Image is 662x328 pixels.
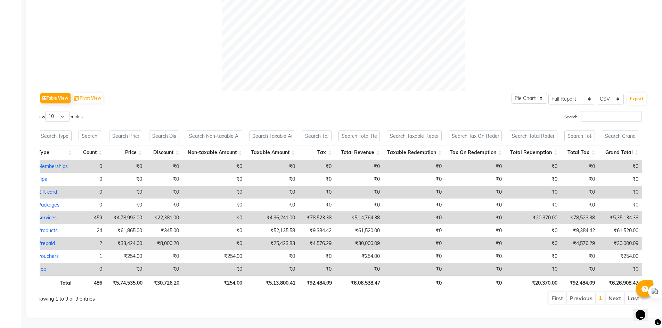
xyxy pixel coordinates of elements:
[249,131,295,141] input: Search Taxable Amount
[383,186,445,199] td: ₹0
[75,211,106,224] td: 459
[182,224,245,237] td: ₹0
[561,145,598,160] th: Total Tax: activate to sort column ascending
[246,276,299,289] th: ₹5,13,800.41
[383,250,445,263] td: ₹0
[149,131,179,141] input: Search Discount
[75,186,106,199] td: 0
[445,160,505,173] td: ₹0
[299,199,335,211] td: ₹0
[146,211,182,224] td: ₹22,381.00
[335,237,383,250] td: ₹30,000.09
[505,211,561,224] td: ₹20,370.00
[505,224,561,237] td: ₹0
[598,145,642,160] th: Grand Total: activate to sort column ascending
[106,186,146,199] td: ₹0
[75,276,106,289] th: 486
[106,224,146,237] td: ₹61,865.00
[106,199,146,211] td: ₹0
[445,250,505,263] td: ₹0
[106,237,146,250] td: ₹33,424.00
[146,199,182,211] td: ₹0
[335,211,383,224] td: ₹5,14,764.38
[598,199,642,211] td: ₹0
[598,250,642,263] td: ₹254.00
[602,131,638,141] input: Search Grand Total
[561,224,598,237] td: ₹9,384.42
[445,173,505,186] td: ₹0
[75,160,106,173] td: 0
[75,237,106,250] td: 2
[75,173,106,186] td: 0
[335,263,383,276] td: ₹0
[74,96,80,101] img: pivot.png
[246,160,299,173] td: ₹0
[383,199,445,211] td: ₹0
[38,240,55,246] a: Prepaid
[505,199,561,211] td: ₹0
[246,237,299,250] td: ₹25,423.83
[598,211,642,224] td: ₹5,35,134.38
[182,173,245,186] td: ₹0
[445,263,505,276] td: ₹0
[561,173,598,186] td: ₹0
[106,263,146,276] td: ₹0
[75,224,106,237] td: 24
[445,199,505,211] td: ₹0
[335,250,383,263] td: ₹254.00
[106,160,146,173] td: ₹0
[246,250,299,263] td: ₹0
[38,215,57,221] a: Services
[246,145,299,160] th: Taxable Amount: activate to sort column ascending
[445,276,505,289] th: ₹0
[564,131,595,141] input: Search Total Tax
[146,173,182,186] td: ₹0
[633,300,655,321] iframe: chat widget
[38,202,59,208] a: Packages
[34,145,75,160] th: Type: activate to sort column ascending
[182,186,245,199] td: ₹0
[561,263,598,276] td: ₹0
[505,263,561,276] td: ₹0
[299,263,335,276] td: ₹0
[34,291,281,303] div: Showing 1 to 9 of 9 entries
[186,131,242,141] input: Search Non-taxable Amount
[383,173,445,186] td: ₹0
[106,250,146,263] td: ₹254.00
[561,199,598,211] td: ₹0
[598,160,642,173] td: ₹0
[338,131,380,141] input: Search Total Revenue
[299,237,335,250] td: ₹4,576.29
[581,111,642,122] input: Search:
[38,253,59,259] a: Vouchers
[299,250,335,263] td: ₹0
[146,224,182,237] td: ₹345.00
[445,224,505,237] td: ₹0
[505,237,561,250] td: ₹0
[383,263,445,276] td: ₹0
[246,211,299,224] td: ₹4,36,241.00
[561,237,598,250] td: ₹4,576.29
[73,93,103,103] button: Pivot View
[561,250,598,263] td: ₹0
[505,250,561,263] td: ₹0
[445,145,505,160] th: Tax On Redemption: activate to sort column ascending
[146,237,182,250] td: ₹8,000.20
[182,237,245,250] td: ₹0
[106,211,146,224] td: ₹4,78,992.00
[45,111,70,122] select: Showentries
[38,227,58,234] a: Products
[598,186,642,199] td: ₹0
[182,199,245,211] td: ₹0
[598,237,642,250] td: ₹30,000.09
[34,276,75,289] th: Total
[299,160,335,173] td: ₹0
[38,176,47,182] a: Tips
[246,173,299,186] td: ₹0
[246,199,299,211] td: ₹0
[182,250,245,263] td: ₹254.00
[146,160,182,173] td: ₹0
[75,250,106,263] td: 1
[505,276,561,289] th: ₹20,370.00
[34,111,83,122] label: Show entries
